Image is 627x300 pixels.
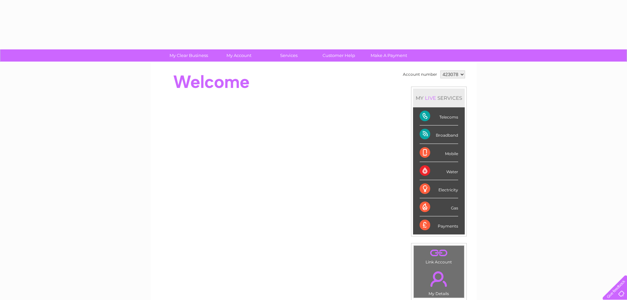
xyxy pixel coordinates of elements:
[162,49,216,62] a: My Clear Business
[401,69,439,80] td: Account number
[420,216,458,234] div: Payments
[424,95,437,101] div: LIVE
[362,49,416,62] a: Make A Payment
[420,144,458,162] div: Mobile
[420,125,458,144] div: Broadband
[415,267,462,290] a: .
[415,247,462,259] a: .
[413,245,464,266] td: Link Account
[262,49,316,62] a: Services
[420,107,458,125] div: Telecoms
[420,180,458,198] div: Electricity
[420,198,458,216] div: Gas
[212,49,266,62] a: My Account
[413,266,464,298] td: My Details
[312,49,366,62] a: Customer Help
[420,162,458,180] div: Water
[413,89,465,107] div: MY SERVICES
